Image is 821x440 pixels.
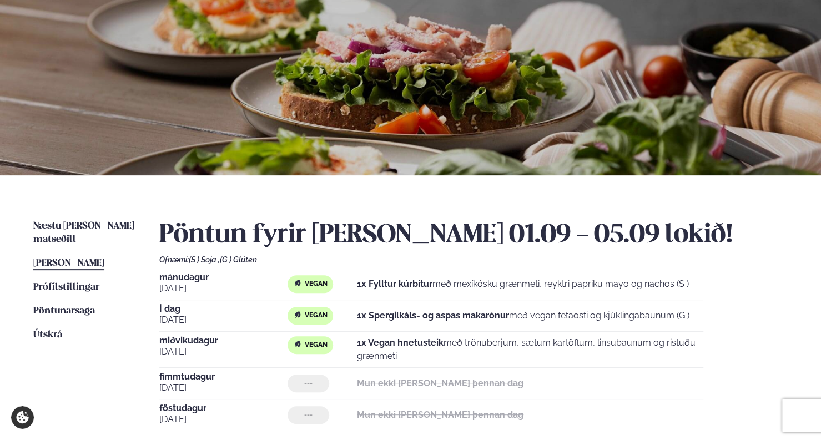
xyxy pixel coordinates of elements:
span: fimmtudagur [159,372,288,381]
span: (G ) Glúten [220,255,257,264]
span: Næstu [PERSON_NAME] matseðill [33,221,134,244]
div: Ofnæmi: [159,255,788,264]
a: Cookie settings [11,406,34,429]
a: Næstu [PERSON_NAME] matseðill [33,220,137,246]
span: mánudagur [159,273,288,282]
span: --- [304,411,313,419]
span: Í dag [159,305,288,313]
a: Pöntunarsaga [33,305,95,318]
span: miðvikudagur [159,336,288,345]
strong: 1x Spergilkáls- og aspas makarónur [357,310,509,321]
strong: Mun ekki [PERSON_NAME] þennan dag [357,378,523,388]
strong: 1x Fylltur kúrbítur [357,279,432,289]
span: [DATE] [159,282,288,295]
img: Vegan.svg [293,340,302,348]
span: --- [304,379,313,388]
a: Prófílstillingar [33,281,99,294]
p: með vegan fetaosti og kjúklingabaunum (G ) [357,309,689,322]
span: Vegan [305,311,328,320]
span: Vegan [305,341,328,350]
span: [PERSON_NAME] [33,259,104,268]
span: Prófílstillingar [33,282,99,292]
span: [DATE] [159,413,288,426]
span: [DATE] [159,313,288,327]
strong: 1x Vegan hnetusteik [357,337,444,348]
img: Vegan.svg [293,279,302,287]
a: [PERSON_NAME] [33,257,104,270]
img: Vegan.svg [293,310,302,319]
h2: Pöntun fyrir [PERSON_NAME] 01.09 - 05.09 lokið! [159,220,788,251]
span: (S ) Soja , [189,255,220,264]
p: með mexíkósku grænmeti, reyktri papriku mayo og nachos (S ) [357,277,689,291]
p: með trönuberjum, sætum kartöflum, linsubaunum og ristuðu grænmeti [357,336,703,363]
span: [DATE] [159,381,288,395]
span: föstudagur [159,404,288,413]
span: [DATE] [159,345,288,358]
a: Útskrá [33,328,62,342]
span: Pöntunarsaga [33,306,95,316]
span: Útskrá [33,330,62,340]
span: Vegan [305,280,328,289]
strong: Mun ekki [PERSON_NAME] þennan dag [357,409,523,420]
